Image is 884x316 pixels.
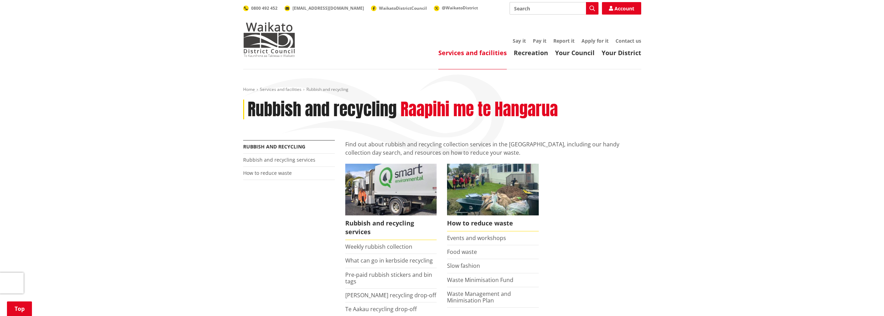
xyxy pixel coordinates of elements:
[243,5,278,11] a: 0800 492 452
[345,164,437,240] a: Rubbish and recycling services
[442,5,478,11] span: @WaikatoDistrict
[345,243,412,250] a: Weekly rubbish collection
[447,234,506,242] a: Events and workshops
[555,49,595,57] a: Your Council
[447,164,539,215] img: Reducing waste
[243,143,305,150] a: Rubbish and recycling
[284,5,364,11] a: [EMAIL_ADDRESS][DOMAIN_NAME]
[306,86,348,92] span: Rubbish and recycling
[251,5,278,11] span: 0800 492 452
[248,100,397,120] h1: Rubbish and recycling
[345,305,417,313] a: Te Aakau recycling drop-off
[581,37,609,44] a: Apply for it
[447,248,477,256] a: Food waste
[292,5,364,11] span: [EMAIL_ADDRESS][DOMAIN_NAME]
[513,37,526,44] a: Say it
[447,290,511,304] a: Waste Management and Minimisation Plan
[243,170,292,176] a: How to reduce waste
[345,215,437,240] span: Rubbish and recycling services
[510,2,598,15] input: Search input
[447,276,513,284] a: Waste Minimisation Fund
[400,100,558,120] h2: Raapihi me te Hangarua
[602,2,641,15] a: Account
[379,5,427,11] span: WaikatoDistrictCouncil
[434,5,478,11] a: @WaikatoDistrict
[260,86,301,92] a: Services and facilities
[345,271,432,285] a: Pre-paid rubbish stickers and bin tags
[602,49,641,57] a: Your District
[345,257,433,264] a: What can go in kerbside recycling
[533,37,546,44] a: Pay it
[7,301,32,316] a: Top
[345,164,437,215] img: Rubbish and recycling services
[371,5,427,11] a: WaikatoDistrictCouncil
[243,156,315,163] a: Rubbish and recycling services
[553,37,575,44] a: Report it
[345,140,641,157] p: Find out about rubbish and recycling collection services in the [GEOGRAPHIC_DATA], including our ...
[616,37,641,44] a: Contact us
[447,164,539,231] a: How to reduce waste
[438,49,507,57] a: Services and facilities
[243,22,295,57] img: Waikato District Council - Te Kaunihera aa Takiwaa o Waikato
[243,87,641,93] nav: breadcrumb
[447,215,539,231] span: How to reduce waste
[514,49,548,57] a: Recreation
[345,291,436,299] a: [PERSON_NAME] recycling drop-off
[243,86,255,92] a: Home
[447,262,480,270] a: Slow fashion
